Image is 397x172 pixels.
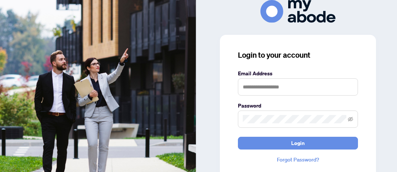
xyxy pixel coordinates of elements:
h3: Login to your account [238,50,358,60]
label: Email Address [238,69,358,78]
button: Login [238,137,358,150]
span: Login [291,137,305,149]
a: Forgot Password? [238,156,358,164]
label: Password [238,102,358,110]
span: eye-invisible [348,117,353,122]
